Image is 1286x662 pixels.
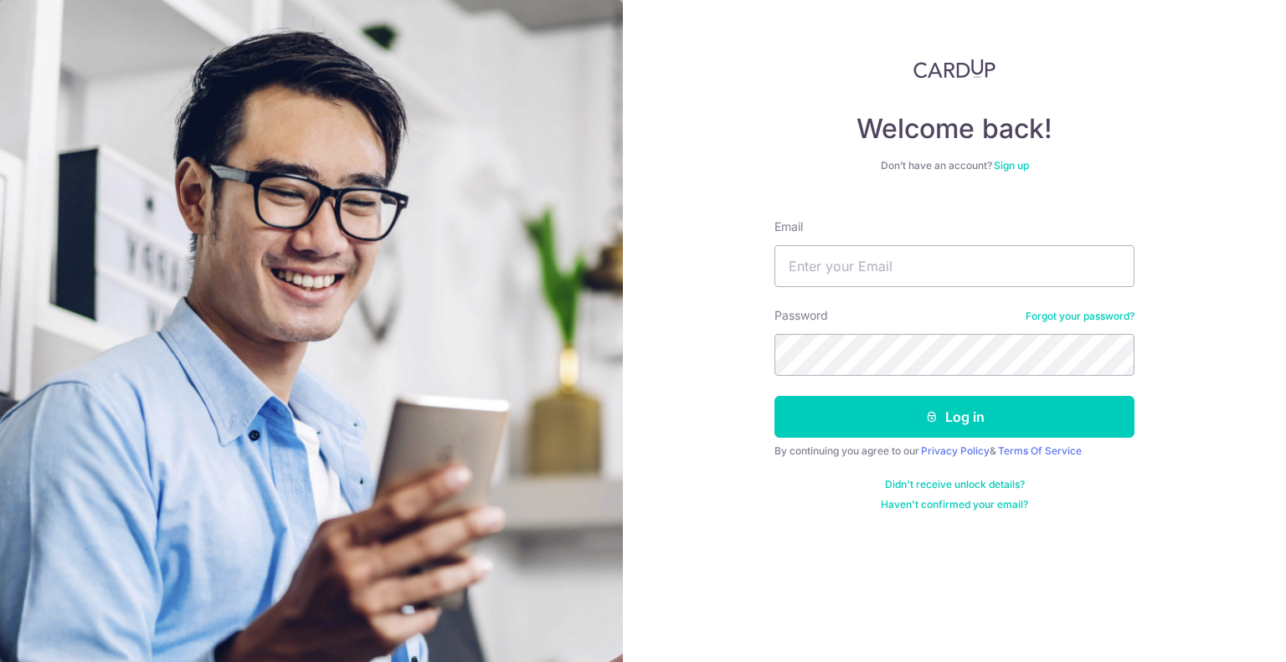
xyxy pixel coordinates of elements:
[885,478,1025,491] a: Didn't receive unlock details?
[998,444,1082,457] a: Terms Of Service
[774,245,1134,287] input: Enter your Email
[913,59,995,79] img: CardUp Logo
[881,498,1028,511] a: Haven't confirmed your email?
[994,159,1029,172] a: Sign up
[774,444,1134,458] div: By continuing you agree to our &
[774,307,828,324] label: Password
[774,112,1134,146] h4: Welcome back!
[774,159,1134,172] div: Don’t have an account?
[1026,310,1134,323] a: Forgot your password?
[774,218,803,235] label: Email
[921,444,990,457] a: Privacy Policy
[774,396,1134,438] button: Log in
